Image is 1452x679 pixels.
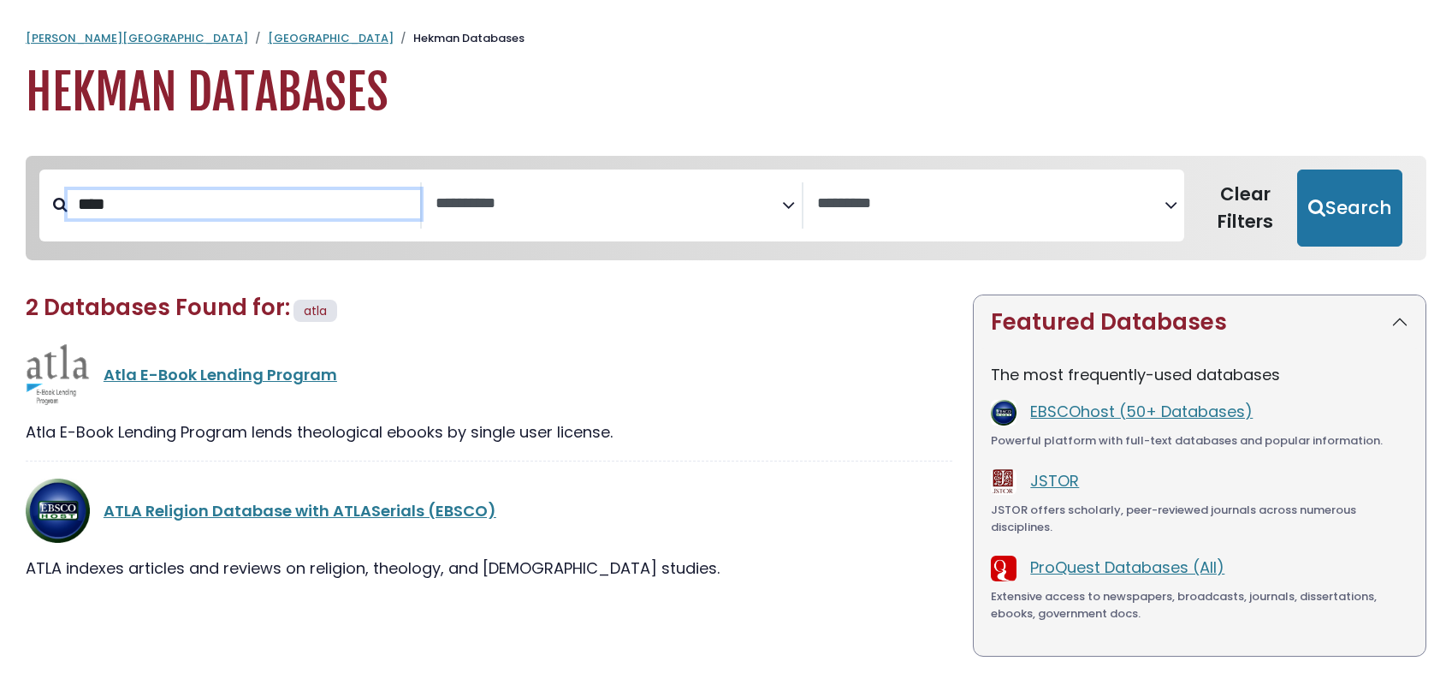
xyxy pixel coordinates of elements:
[26,292,290,323] span: 2 Databases Found for:
[991,432,1408,450] div: Powerful platform with full-text databases and popular information.
[991,588,1408,622] div: Extensive access to newspapers, broadcasts, journals, dissertations, ebooks, government docs.
[394,30,524,47] li: Hekman Databases
[26,64,1426,122] h1: Hekman Databases
[304,302,327,319] span: atla
[104,500,496,521] a: ATLA Religion Database with ATLASerials (EBSCO)
[1030,557,1224,578] a: ProQuest Databases (All)
[26,420,952,444] div: Atla E-Book Lending Program lends theological ebooks by single user license.
[26,557,952,580] div: ATLA indexes articles and reviews on religion, theology, and [DEMOGRAPHIC_DATA] studies.
[991,363,1408,386] p: The most frequently-used databases
[974,295,1425,349] button: Featured Databases
[817,195,1165,213] textarea: Search
[991,502,1408,535] div: JSTOR offers scholarly, peer-reviewed journals across numerous disciplines.
[26,30,1426,47] nav: breadcrumb
[26,156,1426,260] nav: Search filters
[268,30,394,46] a: [GEOGRAPHIC_DATA]
[26,30,248,46] a: [PERSON_NAME][GEOGRAPHIC_DATA]
[68,190,420,218] input: Search database by title or keyword
[1030,401,1253,422] a: EBSCOhost (50+ Databases)
[1030,470,1079,491] a: JSTOR
[1297,170,1402,247] button: Submit for Search Results
[436,195,783,213] textarea: Search
[104,364,337,385] a: Atla E-Book Lending Program
[1194,170,1298,247] button: Clear Filters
